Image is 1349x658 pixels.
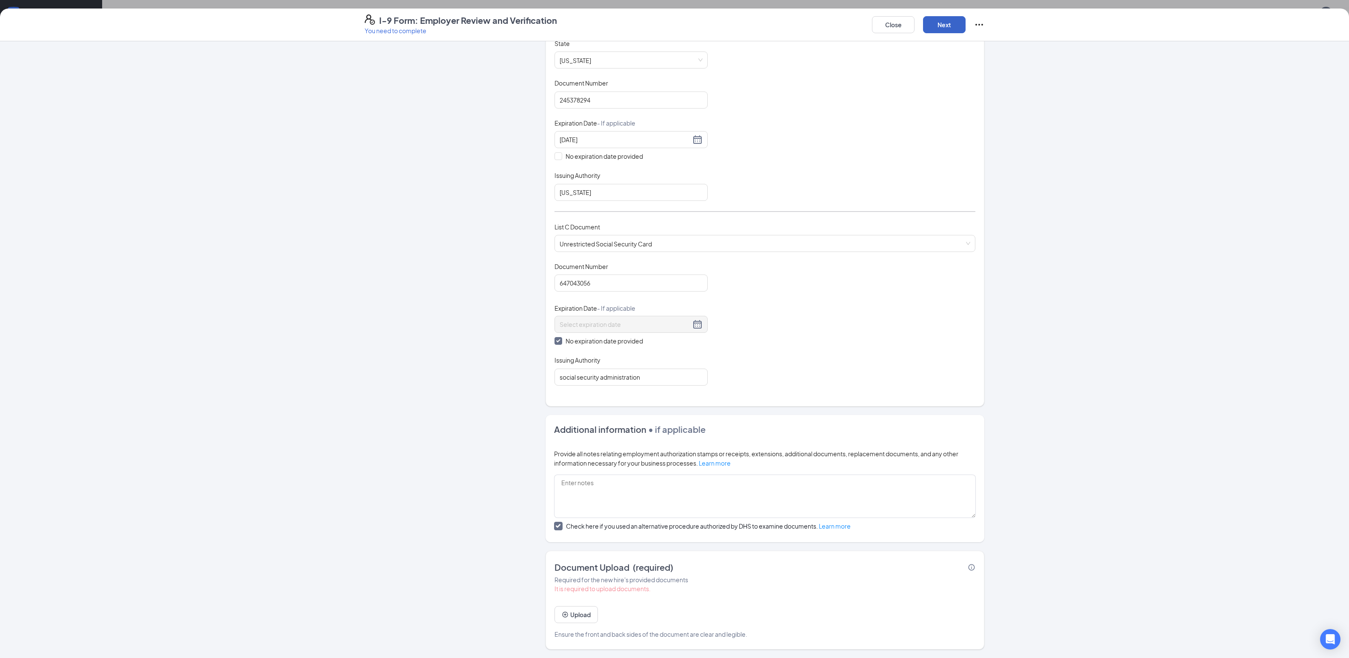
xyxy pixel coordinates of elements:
[566,522,851,530] div: Check here if you used an alternative procedure authorized by DHS to examine documents.
[560,320,691,329] input: Select expiration date
[819,522,851,530] a: Learn more
[597,119,635,127] span: - If applicable
[872,16,915,33] button: Close
[554,629,747,639] span: Ensure the front and back sides of the document are clear and legible.
[554,223,600,231] span: List C Document
[554,561,629,573] span: Document Upload
[560,235,970,252] span: Unrestricted Social Security Card
[968,564,975,571] svg: Info
[365,14,375,25] svg: FormI9EVerifyIcon
[554,576,688,584] span: Required for the new hire's provided documents
[633,561,673,573] span: (required)
[562,152,646,161] span: No expiration date provided
[554,424,646,435] span: Additional information
[923,16,966,33] button: Next
[554,450,958,467] span: Provide all notes relating employment authorization stamps or receipts, extensions, additional do...
[554,584,651,593] span: It is required to upload documents.
[562,336,646,346] span: No expiration date provided
[554,119,635,127] span: Expiration Date
[560,52,703,68] span: Utah
[379,14,557,26] h4: I-9 Form: Employer Review and Verification
[554,79,608,87] span: Document Number
[646,424,706,435] span: • if applicable
[1320,629,1340,649] div: Open Intercom Messenger
[597,304,635,312] span: - If applicable
[699,459,731,467] a: Learn more
[554,304,635,312] span: Expiration Date
[554,171,600,180] span: Issuing Authority
[562,611,569,618] svg: PlusCircle
[365,26,557,35] p: You need to complete
[554,262,608,271] span: Document Number
[554,39,570,48] span: State
[974,20,984,30] svg: Ellipses
[560,135,691,144] input: 08/05/2029
[554,356,600,364] span: Issuing Authority
[554,606,598,623] button: UploadPlusCircle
